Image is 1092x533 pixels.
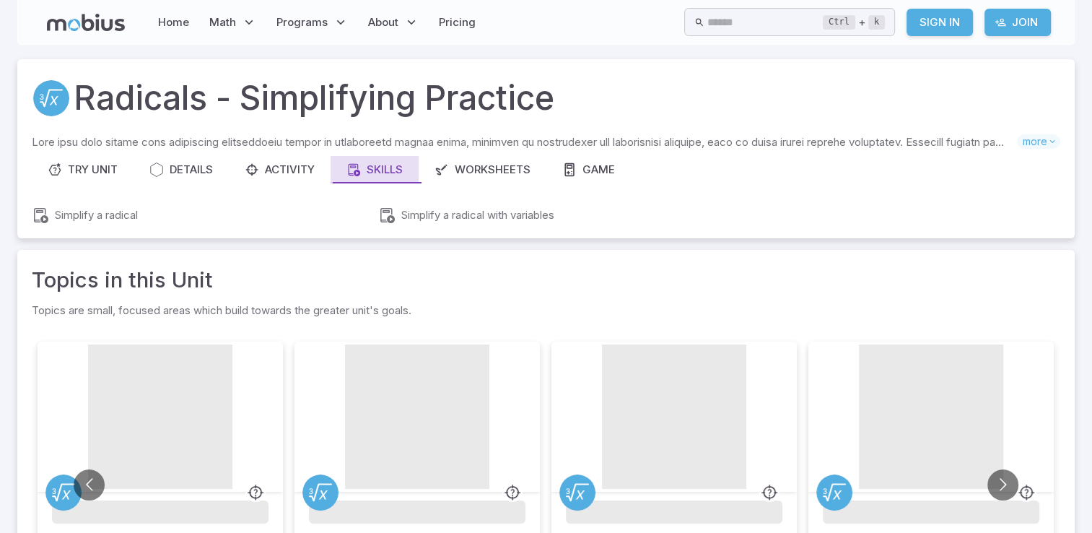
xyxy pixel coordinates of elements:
div: + [823,14,885,31]
a: Radicals [32,79,71,118]
p: Lore ipsu dolo sitame cons adipiscing elitseddoeiu tempor in utlaboreetd magnaa enima, minimven q... [32,134,1017,150]
p: Topics are small, focused areas which build towards the greater unit's goals. [32,302,1060,318]
a: Radicals [302,474,338,511]
a: Radicals [45,474,82,511]
a: Join [984,9,1051,36]
a: Sign In [907,9,973,36]
a: Radicals [816,474,852,511]
div: Skills [346,162,403,178]
div: Try Unit [48,162,118,178]
div: Details [149,162,213,178]
a: Radicals [559,474,595,511]
a: Home [154,6,193,39]
div: Worksheets [434,162,530,178]
a: Simplify a radical [32,207,367,224]
div: Activity [245,162,315,178]
kbd: k [868,15,885,30]
button: Go to previous slide [74,469,105,500]
span: About [368,14,398,30]
button: Go to next slide [987,469,1018,500]
a: Simplify a radical with variables [378,207,713,224]
h1: Radicals - Simplifying Practice [74,74,554,123]
a: Topics in this Unit [32,264,213,296]
div: Game [562,162,615,178]
kbd: Ctrl [823,15,855,30]
a: Pricing [434,6,480,39]
span: Programs [276,14,328,30]
span: Math [209,14,236,30]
